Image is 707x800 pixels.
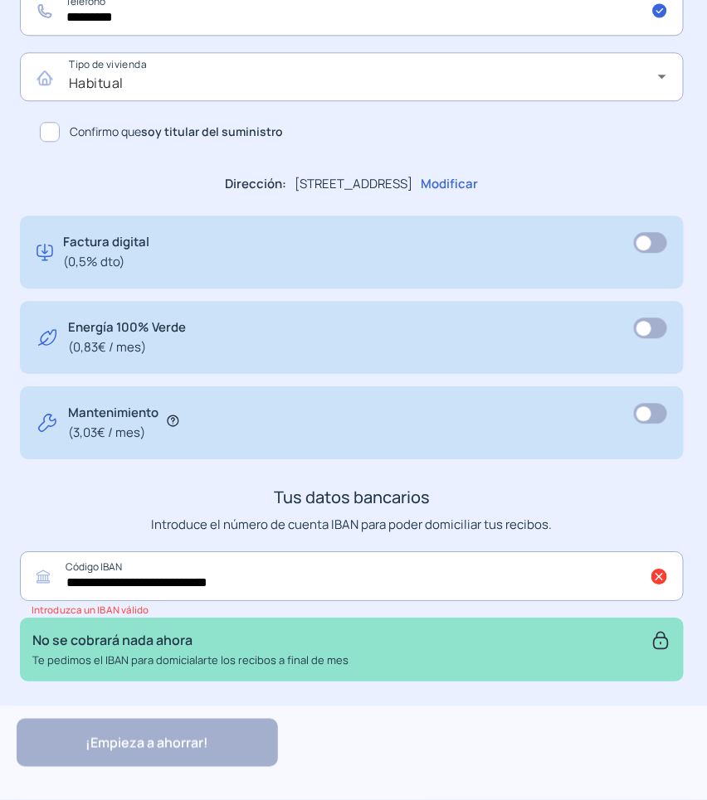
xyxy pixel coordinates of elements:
img: digital-invoice.svg [37,232,53,272]
p: Energía 100% Verde [68,318,186,357]
p: Modificar [422,174,479,194]
b: soy titular del suministro [141,124,283,139]
h3: Tus datos bancarios [20,484,684,511]
img: secure.svg [651,630,671,651]
span: (3,03€ / mes) [68,423,158,443]
p: Introduce el número de cuenta IBAN para poder domiciliar tus recibos. [20,515,684,535]
span: (0,5% dto) [63,252,149,272]
img: energy-green.svg [37,318,58,357]
span: (0,83€ / mes) [68,337,186,357]
p: Dirección: [226,174,287,194]
p: No se cobrará nada ahora [32,630,349,652]
p: Te pedimos el IBAN para domicialarte los recibos a final de mes [32,652,349,669]
p: Mantenimiento [68,403,158,443]
p: Factura digital [63,232,149,272]
span: Habitual [69,74,124,92]
p: [STREET_ADDRESS] [295,174,413,194]
small: Introduzca un IBAN válido [32,604,149,616]
mat-label: Tipo de vivienda [69,57,147,71]
span: Confirmo que [70,123,283,141]
img: tool.svg [37,403,58,443]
